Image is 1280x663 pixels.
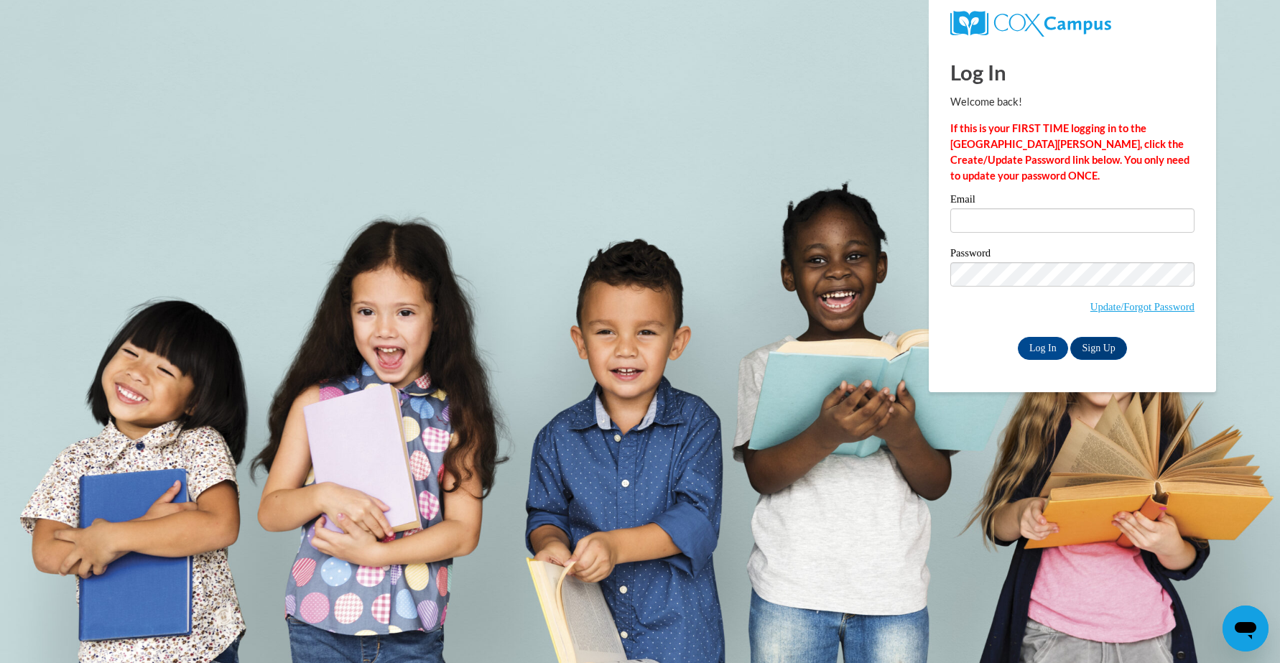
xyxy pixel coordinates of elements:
a: COX Campus [950,11,1195,37]
a: Update/Forgot Password [1090,301,1195,312]
input: Log In [1018,337,1068,360]
label: Password [950,248,1195,262]
img: COX Campus [950,11,1111,37]
a: Sign Up [1070,337,1126,360]
label: Email [950,194,1195,208]
p: Welcome back! [950,94,1195,110]
strong: If this is your FIRST TIME logging in to the [GEOGRAPHIC_DATA][PERSON_NAME], click the Create/Upd... [950,122,1189,182]
iframe: Button to launch messaging window [1223,606,1269,652]
h1: Log In [950,57,1195,87]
